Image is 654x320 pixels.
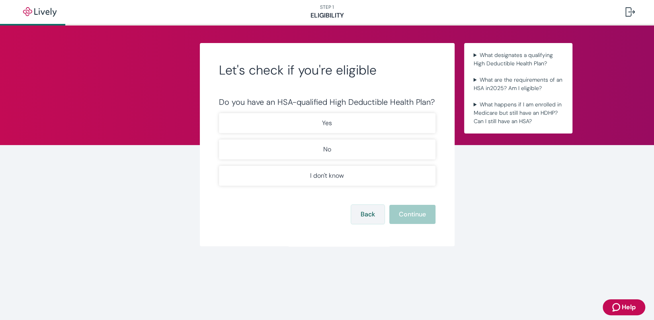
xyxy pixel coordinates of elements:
[219,62,435,78] h2: Let's check if you're eligible
[470,49,566,69] summary: What designates a qualifying High Deductible Health Plan?
[310,171,344,181] p: I don't know
[612,302,622,312] svg: Zendesk support icon
[470,99,566,127] summary: What happens if I am enrolled in Medicare but still have an HDHP? Can I still have an HSA?
[619,2,641,22] button: Log out
[219,97,435,107] div: Do you have an HSA-qualified High Deductible Health Plan?
[351,205,385,224] button: Back
[323,145,331,154] p: No
[603,299,645,315] button: Zendesk support iconHelp
[219,166,435,186] button: I don't know
[322,118,332,128] p: Yes
[470,74,566,94] summary: What are the requirements of an HSA in2025? Am I eligible?
[219,139,435,159] button: No
[622,302,636,312] span: Help
[18,7,62,17] img: Lively
[219,113,435,133] button: Yes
